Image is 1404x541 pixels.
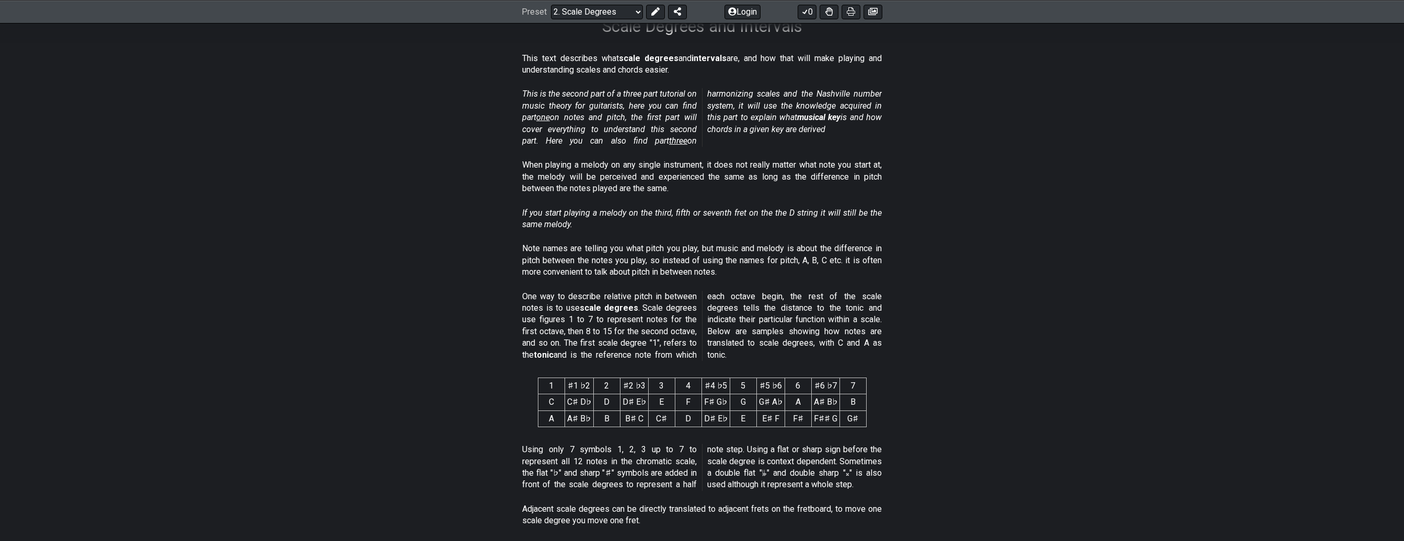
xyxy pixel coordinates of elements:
[675,410,701,427] td: D
[756,378,785,394] th: ♯5 ♭6
[646,4,665,19] button: Edit Preset
[839,410,866,427] td: G♯
[522,503,882,527] p: Adjacent scale degrees can be directly translated to adjacent frets on the fretboard, to move one...
[538,378,565,394] th: 1
[522,243,882,278] p: Note names are telling you what pitch you play, but music and melody is about the difference in p...
[648,378,675,394] th: 3
[565,394,593,410] td: C♯ D♭
[551,4,643,19] select: Preset
[811,410,839,427] td: F♯♯ G
[565,410,593,427] td: A♯ B♭
[648,410,675,427] td: C♯
[756,410,785,427] td: E♯ F
[756,394,785,410] td: G♯ A♭
[839,378,866,394] th: 7
[730,410,756,427] td: E
[820,4,838,19] button: Toggle Dexterity for all fretkits
[522,89,882,146] em: This is the second part of a three part tutorial on music theory for guitarists, here you can fin...
[580,303,638,313] strong: scale degrees
[620,410,648,427] td: B♯ C
[536,112,550,122] span: one
[730,378,756,394] th: 5
[620,394,648,410] td: D♯ E♭
[522,159,882,194] p: When playing a melody on any single instrument, it does not really matter what note you start at,...
[797,112,841,122] strong: musical key
[668,4,687,19] button: Share Preset
[534,350,554,360] strong: tonic
[839,394,866,410] td: B
[522,444,882,491] p: Using only 7 symbols 1, 2, 3 up to 7 to represent all 12 notes in the chromatic scale, the flat "...
[730,394,756,410] td: G
[701,410,730,427] td: D♯ E♭
[701,378,730,394] th: ♯4 ♭5
[522,208,882,229] em: If you start playing a melody on the third, fifth or seventh fret on the the D string it will sti...
[785,410,811,427] td: F♯
[602,16,802,36] h1: Scale Degrees and Intervals
[675,378,701,394] th: 4
[648,394,675,410] td: E
[811,378,839,394] th: ♯6 ♭7
[522,7,547,17] span: Preset
[619,53,678,63] strong: scale degrees
[538,394,565,410] td: C
[522,53,882,76] p: This text describes what and are, and how that will make playing and understanding scales and cho...
[593,394,620,410] td: D
[620,378,648,394] th: ♯2 ♭3
[811,394,839,410] td: A♯ B♭
[565,378,593,394] th: ♯1 ♭2
[864,4,882,19] button: Create image
[692,53,727,63] strong: intervals
[798,4,816,19] button: 0
[522,291,882,361] p: One way to describe relative pitch in between notes is to use . Scale degrees use figures 1 to 7 ...
[724,4,761,19] button: Login
[593,378,620,394] th: 2
[842,4,860,19] button: Print
[785,394,811,410] td: A
[538,410,565,427] td: A
[785,378,811,394] th: 6
[669,136,687,146] span: three
[593,410,620,427] td: B
[675,394,701,410] td: F
[701,394,730,410] td: F♯ G♭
